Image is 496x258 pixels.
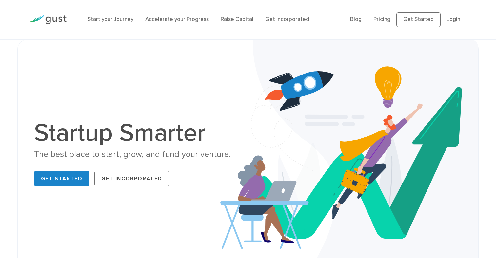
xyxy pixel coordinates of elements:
a: Blog [350,16,362,23]
div: The best place to start, grow, and fund your venture. [34,149,243,160]
a: Get Incorporated [94,171,169,186]
a: Start your Journey [88,16,133,23]
a: Get Incorporated [265,16,309,23]
a: Get Started [34,171,89,186]
a: Get Started [396,12,441,27]
img: Gust Logo [30,15,67,24]
h1: Startup Smarter [34,120,243,145]
a: Raise Capital [221,16,253,23]
a: Pricing [373,16,390,23]
a: Accelerate your Progress [145,16,209,23]
a: Login [446,16,460,23]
